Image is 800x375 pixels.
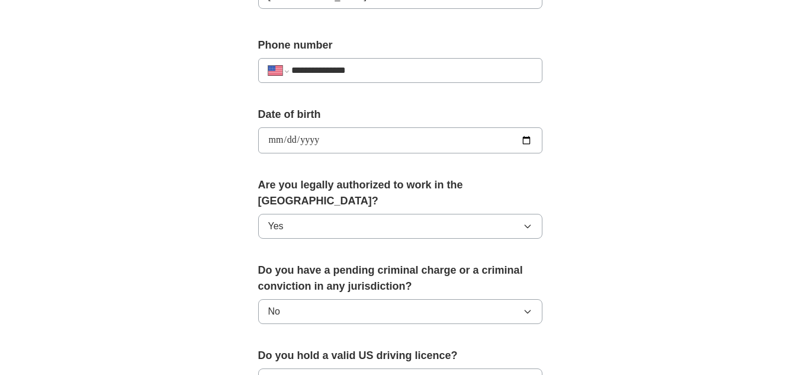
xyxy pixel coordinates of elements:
[268,305,280,319] span: No
[258,177,542,209] label: Are you legally authorized to work in the [GEOGRAPHIC_DATA]?
[258,299,542,324] button: No
[258,107,542,123] label: Date of birth
[258,214,542,239] button: Yes
[258,37,542,53] label: Phone number
[258,262,542,294] label: Do you have a pending criminal charge or a criminal conviction in any jurisdiction?
[268,219,284,233] span: Yes
[258,348,542,364] label: Do you hold a valid US driving licence?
